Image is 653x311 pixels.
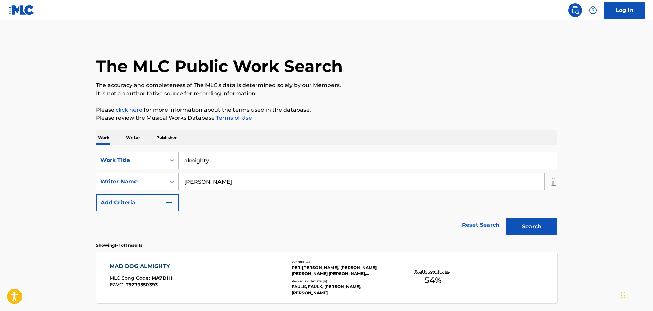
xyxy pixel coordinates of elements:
[292,279,395,284] div: Recording Artists ( 4 )
[100,156,162,165] div: Work Title
[568,3,582,17] a: Public Search
[96,242,142,249] p: Showing 1 - 1 of 1 results
[96,81,557,89] p: The accuracy and completeness of The MLC's data is determined solely by our Members.
[110,275,152,281] span: MLC Song Code :
[96,56,343,76] h1: The MLC Public Work Search
[165,199,173,207] img: 9d2ae6d4665cec9f34b9.svg
[96,130,112,145] p: Work
[571,6,579,14] img: search
[506,218,557,235] button: Search
[110,262,173,270] div: MAD DOG ALMIGHTY
[415,269,451,274] p: Total Known Shares:
[425,274,441,286] span: 54 %
[96,114,557,122] p: Please review the Musical Works Database
[619,278,653,311] iframe: Chat Widget
[292,259,395,265] div: Writers ( 4 )
[116,107,142,113] a: click here
[458,217,503,232] a: Reset Search
[96,252,557,303] a: MAD DOG ALMIGHTYMLC Song Code:MA7DIHISWC:T9273550393Writers (4)PER-[PERSON_NAME], [PERSON_NAME] [...
[110,282,126,288] span: ISWC :
[8,5,34,15] img: MLC Logo
[152,275,172,281] span: MA7DIH
[292,265,395,277] div: PER-[PERSON_NAME], [PERSON_NAME] [PERSON_NAME] [PERSON_NAME], [PERSON_NAME] [PERSON_NAME] ASP
[292,284,395,296] div: FAULK, FAULK, [PERSON_NAME], [PERSON_NAME]
[100,178,162,186] div: Writer Name
[96,89,557,98] p: It is not an authoritative source for recording information.
[154,130,179,145] p: Publisher
[215,115,252,121] a: Terms of Use
[604,2,645,19] a: Log In
[96,152,557,239] form: Search Form
[96,194,179,211] button: Add Criteria
[550,173,557,190] img: Delete Criterion
[586,3,600,17] div: Help
[96,106,557,114] p: Please for more information about the terms used in the database.
[126,282,158,288] span: T9273550393
[124,130,142,145] p: Writer
[589,6,597,14] img: help
[621,285,625,306] div: Drag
